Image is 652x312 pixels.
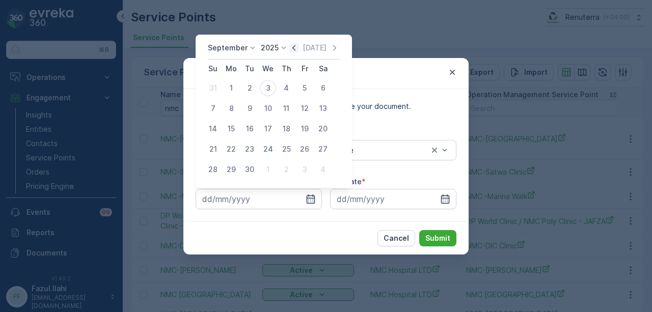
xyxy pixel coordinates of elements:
div: 19 [296,121,313,137]
div: 4 [315,161,331,178]
div: 13 [315,100,331,117]
th: Tuesday [240,60,259,78]
div: 27 [315,141,331,157]
th: Friday [295,60,314,78]
p: Submit [425,233,450,243]
div: 23 [241,141,258,157]
div: 2 [278,161,294,178]
div: 20 [315,121,331,137]
div: 28 [205,161,221,178]
div: 30 [241,161,258,178]
div: 9 [241,100,258,117]
div: 2 [241,80,258,96]
input: dd/mm/yyyy [330,189,456,209]
div: 29 [223,161,239,178]
div: 24 [260,141,276,157]
th: Thursday [277,60,295,78]
div: 31 [205,80,221,96]
input: dd/mm/yyyy [196,189,322,209]
div: 5 [296,80,313,96]
th: Saturday [314,60,332,78]
div: 1 [260,161,276,178]
div: 10 [260,100,276,117]
div: 8 [223,100,239,117]
div: 14 [205,121,221,137]
div: 3 [296,161,313,178]
button: Cancel [377,230,415,246]
div: 26 [296,141,313,157]
div: 6 [315,80,331,96]
div: 25 [278,141,294,157]
div: 21 [205,141,221,157]
p: 2025 [261,43,279,53]
div: 11 [278,100,294,117]
div: 17 [260,121,276,137]
p: [DATE] [303,43,327,53]
th: Monday [222,60,240,78]
th: Sunday [204,60,222,78]
div: 1 [223,80,239,96]
div: 18 [278,121,294,137]
div: 15 [223,121,239,137]
div: 12 [296,100,313,117]
button: Submit [419,230,456,246]
th: Wednesday [259,60,277,78]
div: 3 [260,80,276,96]
div: 16 [241,121,258,137]
p: Cancel [384,233,409,243]
div: 7 [205,100,221,117]
div: 22 [223,141,239,157]
p: September [208,43,248,53]
div: 4 [278,80,294,96]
